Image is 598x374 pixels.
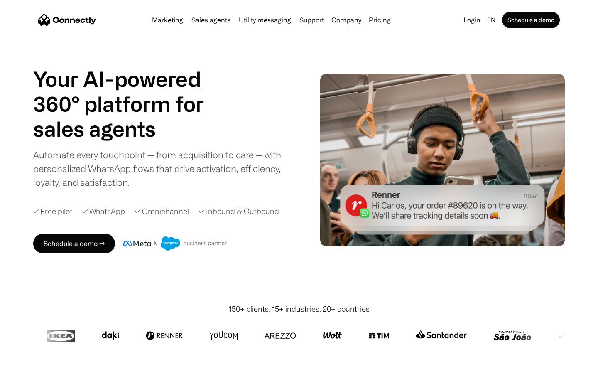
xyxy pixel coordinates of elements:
[460,14,484,26] a: Login
[33,206,72,217] div: ✓ Free pilot
[331,14,361,26] div: Company
[17,359,50,371] ul: Language list
[235,17,294,23] a: Utility messaging
[33,116,224,141] h1: sales agents
[229,303,370,315] div: 150+ clients, 15+ industries, 20+ countries
[82,206,125,217] div: ✓ WhatsApp
[502,12,560,28] a: Schedule a demo
[365,17,394,23] a: Pricing
[8,359,50,371] aside: Language selected: English
[33,234,115,253] a: Schedule a demo →
[487,14,495,26] div: en
[296,17,327,23] a: Support
[123,236,227,251] img: Meta and Salesforce business partner badge.
[149,17,186,23] a: Marketing
[33,148,295,189] div: Automate every touchpoint — from acquisition to care — with personalized WhatsApp flows that driv...
[33,66,224,116] h1: Your AI-powered 360° platform for
[199,206,279,217] div: ✓ Inbound & Outbound
[188,17,234,23] a: Sales agents
[135,206,189,217] div: ✓ Omnichannel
